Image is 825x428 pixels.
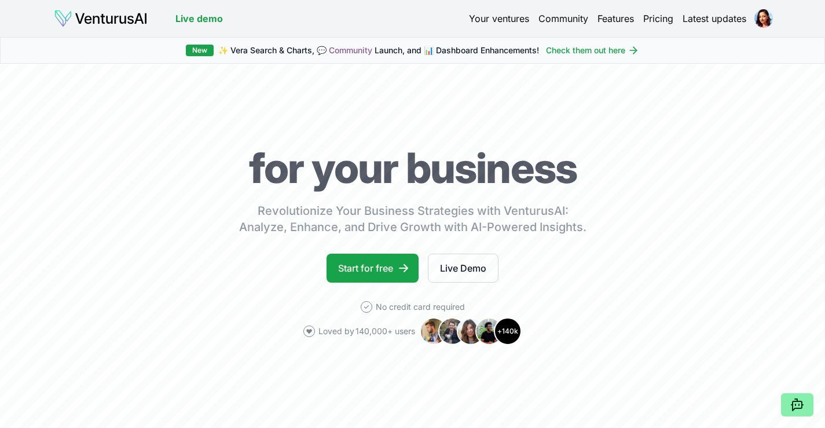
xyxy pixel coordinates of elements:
a: Check them out here [546,45,639,56]
a: Live demo [175,12,223,25]
a: Your ventures [469,12,529,25]
a: Pricing [643,12,673,25]
div: New [186,45,214,56]
img: ACg8ocIQpsqbEhilr1yutUCCWlHK1LZlIande4ngVWHmeH1w2uwEZh6V=s96-c [754,9,773,28]
span: ✨ Vera Search & Charts, 💬 Launch, and 📊 Dashboard Enhancements! [218,45,539,56]
a: Live Demo [428,254,498,283]
a: Start for free [327,254,419,283]
img: Avatar 3 [457,317,485,345]
a: Community [538,12,588,25]
a: Latest updates [683,12,746,25]
a: Features [597,12,634,25]
img: logo [54,9,148,28]
img: Avatar 1 [420,317,448,345]
img: Avatar 4 [475,317,503,345]
img: Avatar 2 [438,317,466,345]
a: Community [329,45,372,55]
